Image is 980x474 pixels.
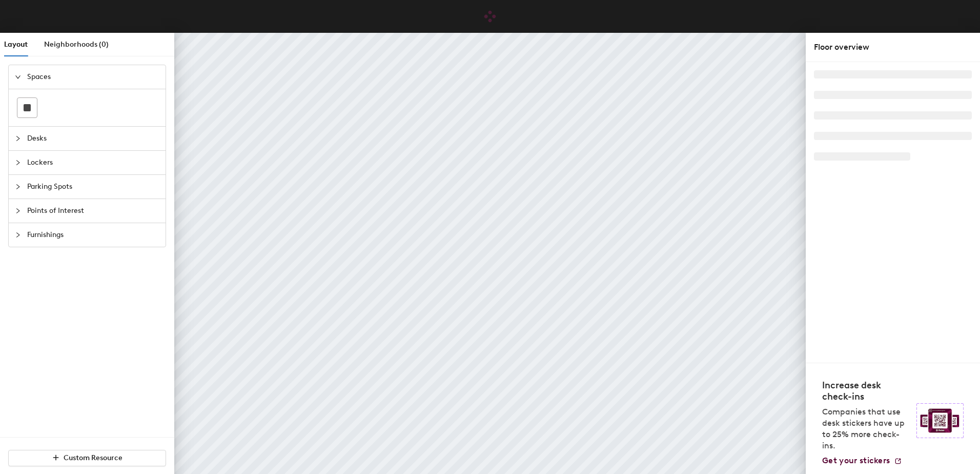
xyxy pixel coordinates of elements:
span: collapsed [15,208,21,214]
img: Sticker logo [916,403,964,438]
h4: Increase desk check-ins [822,380,910,402]
a: Get your stickers [822,456,902,466]
span: Custom Resource [64,453,122,462]
span: Neighborhoods (0) [44,40,109,49]
span: expanded [15,74,21,80]
div: Floor overview [814,41,972,53]
span: Get your stickers [822,456,890,465]
span: collapsed [15,184,21,190]
button: Custom Resource [8,450,166,466]
span: collapsed [15,232,21,238]
span: Spaces [27,65,159,89]
span: collapsed [15,135,21,142]
span: Layout [4,40,28,49]
span: Furnishings [27,223,159,247]
span: collapsed [15,160,21,166]
span: Lockers [27,151,159,174]
span: Desks [27,127,159,150]
span: Parking Spots [27,175,159,199]
span: Points of Interest [27,199,159,223]
p: Companies that use desk stickers have up to 25% more check-ins. [822,406,910,451]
